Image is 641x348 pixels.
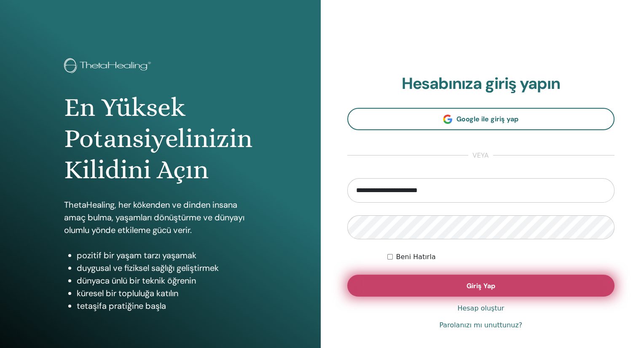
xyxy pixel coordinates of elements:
[64,198,257,236] p: ThetaHealing, her kökenden ve dinden insana amaç bulma, yaşamları dönüştürme ve dünyayı olumlu yö...
[456,115,518,123] span: Google ile giriş yap
[457,303,504,313] a: Hesap oluştur
[64,92,257,186] h1: En Yüksek Potansiyelinizin Kilidini Açın
[347,74,615,94] h2: Hesabınıza giriş yapın
[77,249,257,262] li: pozitif bir yaşam tarzı yaşamak
[467,281,495,290] span: Giriş Yap
[347,108,615,130] a: Google ile giriş yap
[77,300,257,312] li: tetaşifa pratiğine başla
[77,274,257,287] li: dünyaca ünlü bir teknik öğrenin
[347,275,615,297] button: Giriş Yap
[387,252,614,262] div: Keep me authenticated indefinitely or until I manually logout
[439,320,522,330] a: Parolanızı mı unuttunuz?
[77,287,257,300] li: küresel bir topluluğa katılın
[468,150,493,161] span: veya
[77,262,257,274] li: duygusal ve fiziksel sağlığı geliştirmek
[396,252,436,262] label: Beni Hatırla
